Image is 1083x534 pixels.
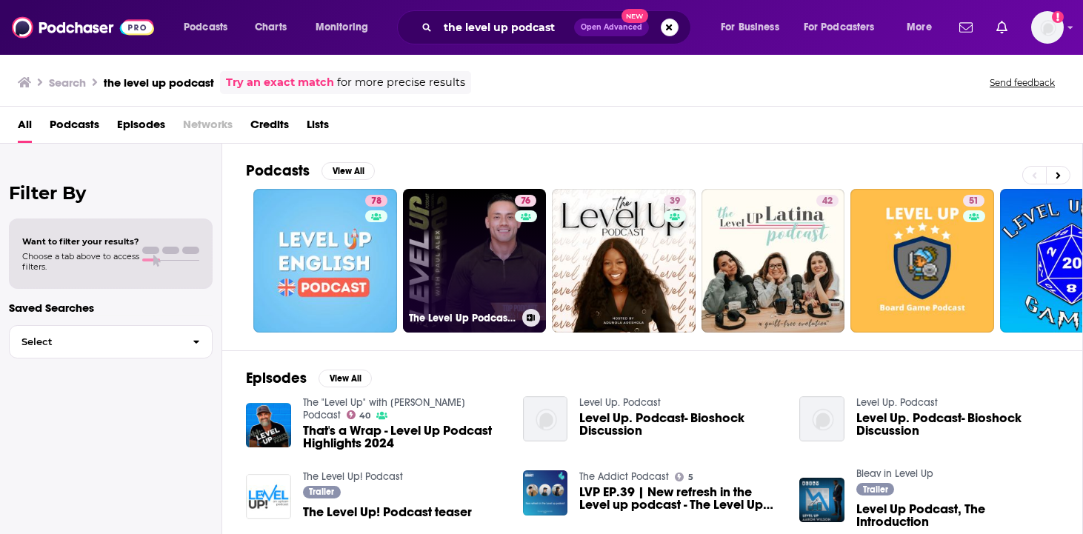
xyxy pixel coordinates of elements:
p: Saved Searches [9,301,213,315]
img: Podchaser - Follow, Share and Rate Podcasts [12,13,154,41]
a: 78 [253,189,397,333]
a: LVP EP.39 | New refresh in the Level up podcast - The Level Up Podcast [579,486,782,511]
a: Episodes [117,113,165,143]
a: 39 [552,189,696,333]
img: LVP EP.39 | New refresh in the Level up podcast - The Level Up Podcast [523,470,568,515]
a: Credits [250,113,289,143]
a: 76 [515,195,536,207]
div: Search podcasts, credits, & more... [411,10,705,44]
a: 39 [664,195,686,207]
a: Show notifications dropdown [953,15,979,40]
a: Try an exact match [226,74,334,91]
input: Search podcasts, credits, & more... [438,16,574,39]
button: open menu [896,16,950,39]
a: The Level Up! Podcast [303,470,403,483]
button: Send feedback [985,76,1059,89]
a: 40 [347,410,371,419]
img: User Profile [1031,11,1064,44]
span: Choose a tab above to access filters. [22,251,139,272]
span: Open Advanced [581,24,642,31]
span: Monitoring [316,17,368,38]
span: Podcasts [184,17,227,38]
a: The Level Up! Podcast teaser [303,506,472,518]
span: 42 [822,194,833,209]
button: open menu [794,16,896,39]
a: All [18,113,32,143]
img: That's a Wrap - Level Up Podcast Highlights 2024 [246,403,291,448]
a: Level Up Podcast, The Introduction [856,503,1059,528]
h2: Episodes [246,369,307,387]
a: Level Up. Podcast [579,396,661,409]
img: Level Up. Podcast- Bioshock Discussion [523,396,568,441]
a: 42 [702,189,845,333]
button: open menu [305,16,387,39]
h3: Search [49,76,86,90]
a: 51 [963,195,984,207]
svg: Add a profile image [1052,11,1064,23]
a: Show notifications dropdown [990,15,1013,40]
span: 40 [359,413,370,419]
h2: Filter By [9,182,213,204]
a: Bleav in Level Up [856,467,933,480]
a: Level Up Podcast, The Introduction [799,478,844,523]
a: 76The Level Up Podcast w/ [PERSON_NAME] [403,189,547,333]
span: 51 [969,194,979,209]
h3: The Level Up Podcast w/ [PERSON_NAME] [409,312,516,324]
button: Open AdvancedNew [574,19,649,36]
button: open menu [710,16,798,39]
span: Networks [183,113,233,143]
h2: Podcasts [246,161,310,180]
a: Charts [245,16,296,39]
button: Select [9,325,213,358]
span: for more precise results [337,74,465,91]
a: That's a Wrap - Level Up Podcast Highlights 2024 [303,424,505,450]
a: Level Up. Podcast- Bioshock Discussion [856,412,1059,437]
a: EpisodesView All [246,369,372,387]
a: 51 [850,189,994,333]
button: Show profile menu [1031,11,1064,44]
span: For Business [721,17,779,38]
a: Level Up. Podcast [856,396,938,409]
a: The Addict Podcast [579,470,669,483]
span: More [907,17,932,38]
button: View All [321,162,375,180]
a: Level Up. Podcast- Bioshock Discussion [579,412,782,437]
a: The "Level Up" with Duayne Pearce Podcast [303,396,465,421]
a: PodcastsView All [246,161,375,180]
span: Select [10,337,181,347]
h3: the level up podcast [104,76,214,90]
span: New [622,9,648,23]
a: 78 [365,195,387,207]
a: Podcasts [50,113,99,143]
span: 76 [521,194,530,209]
a: Lists [307,113,329,143]
img: The Level Up! Podcast teaser [246,474,291,519]
span: Trailer [309,487,334,496]
span: Trailer [863,485,888,494]
button: open menu [173,16,247,39]
span: Charts [255,17,287,38]
span: 78 [371,194,381,209]
button: View All [319,370,372,387]
a: 42 [816,195,839,207]
a: 5 [675,473,693,481]
img: Level Up. Podcast- Bioshock Discussion [799,396,844,441]
span: Logged in as NickG [1031,11,1064,44]
span: Want to filter your results? [22,236,139,247]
